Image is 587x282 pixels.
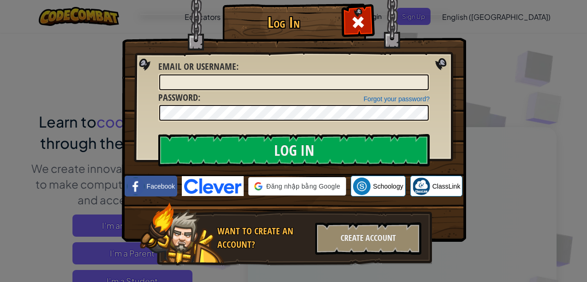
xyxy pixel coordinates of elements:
[248,177,346,196] div: Đăng nhập bằng Google
[315,222,421,255] div: Create Account
[225,14,342,31] h1: Log In
[158,91,198,104] span: Password
[182,176,244,196] img: clever-logo-blue.png
[158,60,239,74] label: :
[158,91,200,104] label: :
[158,134,430,166] input: Log In
[266,182,340,191] span: Đăng nhập bằng Google
[413,178,430,195] img: classlink-logo-small.png
[373,182,403,191] span: Schoology
[147,182,175,191] span: Facebook
[217,225,310,251] div: Want to create an account?
[158,60,236,73] span: Email or Username
[364,95,430,103] a: Forgot your password?
[353,178,371,195] img: schoology.png
[127,178,144,195] img: facebook_small.png
[432,182,461,191] span: ClassLink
